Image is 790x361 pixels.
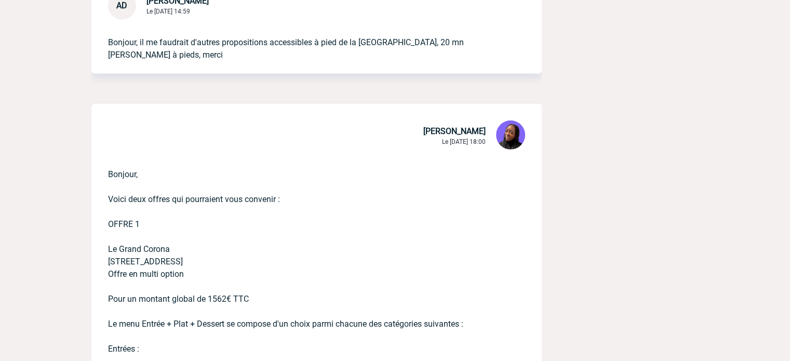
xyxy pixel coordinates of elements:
[146,8,190,15] span: Le [DATE] 14:59
[108,20,496,61] p: Bonjour, il me faudrait d'autres propositions accessibles à pied de la [GEOGRAPHIC_DATA], 20 mn [...
[116,1,127,10] span: AD
[442,138,486,145] span: Le [DATE] 18:00
[423,126,486,136] span: [PERSON_NAME]
[496,121,525,150] img: 131349-0.png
